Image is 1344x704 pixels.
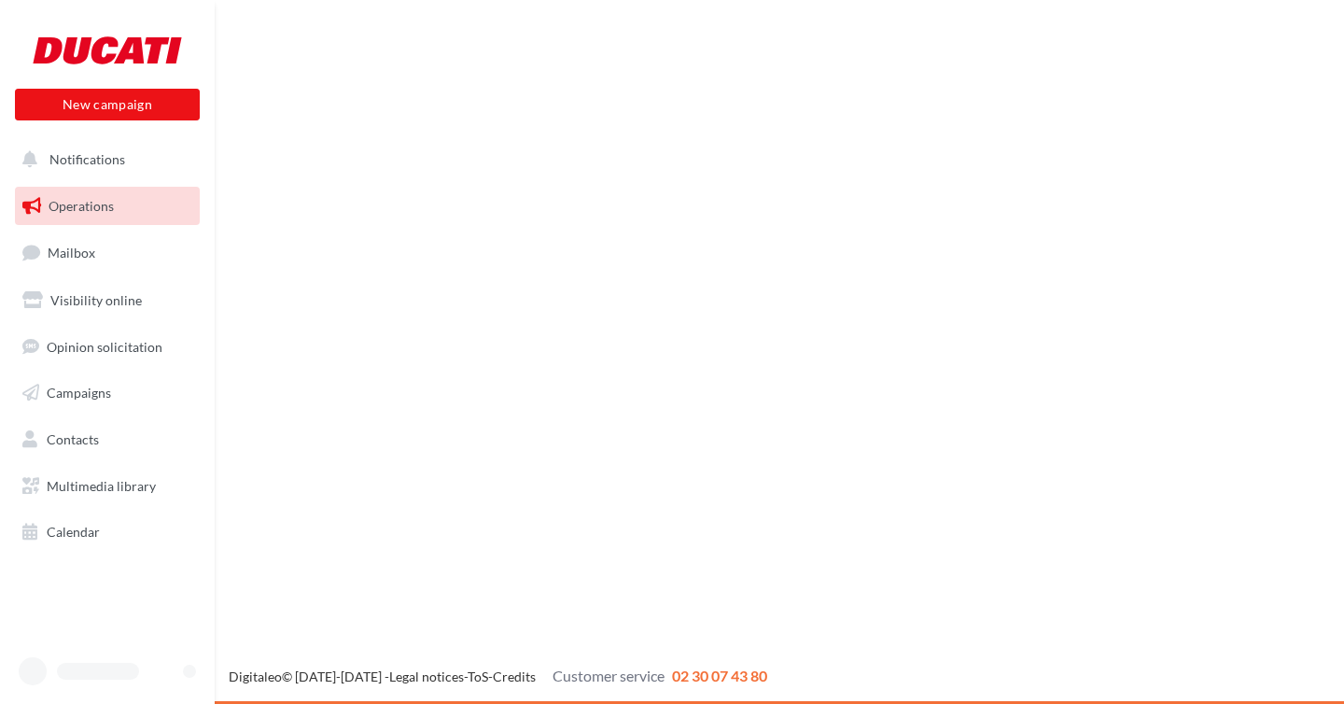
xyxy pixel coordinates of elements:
[50,292,142,308] span: Visibility online
[468,669,488,684] a: ToS
[11,140,196,179] button: Notifications
[47,524,100,540] span: Calendar
[11,420,203,459] a: Contacts
[47,385,111,401] span: Campaigns
[11,187,203,226] a: Operations
[11,373,203,413] a: Campaigns
[229,669,282,684] a: Digitaleo
[11,328,203,367] a: Opinion solicitation
[15,89,200,120] button: New campaign
[11,232,203,273] a: Mailbox
[47,478,156,494] span: Multimedia library
[49,151,125,167] span: Notifications
[47,338,162,354] span: Opinion solicitation
[553,667,665,684] span: Customer service
[11,467,203,506] a: Multimedia library
[11,281,203,320] a: Visibility online
[493,669,536,684] a: Credits
[49,198,114,214] span: Operations
[11,513,203,552] a: Calendar
[48,245,95,260] span: Mailbox
[229,669,767,684] span: © [DATE]-[DATE] - - -
[47,431,99,447] span: Contacts
[389,669,464,684] a: Legal notices
[672,667,767,684] span: 02 30 07 43 80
